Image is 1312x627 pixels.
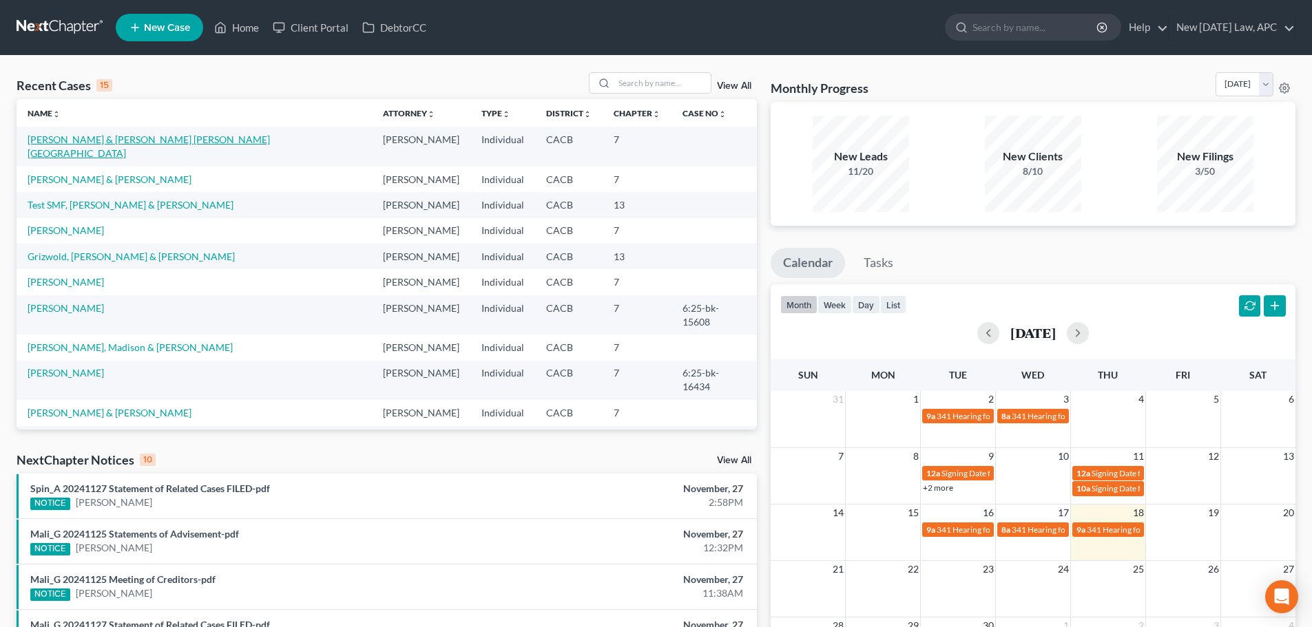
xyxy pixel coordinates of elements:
td: CACB [535,244,603,269]
a: New [DATE] Law, APC [1169,15,1295,40]
td: Individual [470,426,535,451]
a: [PERSON_NAME], Madison & [PERSON_NAME] [28,341,233,353]
div: 8/10 [985,164,1081,178]
span: 9a [1076,524,1085,535]
a: [PERSON_NAME] & [PERSON_NAME] [PERSON_NAME][GEOGRAPHIC_DATA] [28,134,270,159]
span: 20 [1282,504,1295,521]
input: Search by name... [972,14,1098,40]
td: [PERSON_NAME] [372,192,470,217]
td: Individual [470,167,535,192]
span: 1 [912,391,920,407]
div: 15 [96,79,112,92]
h3: Monthly Progress [771,80,868,96]
a: [PERSON_NAME] [28,302,104,314]
a: View All [717,456,751,465]
a: [PERSON_NAME] & [PERSON_NAME] [28,173,191,185]
td: CACB [535,167,603,192]
i: unfold_more [502,110,510,118]
span: 18 [1132,504,1145,521]
span: 12a [926,468,940,478]
a: Attorneyunfold_more [383,108,435,118]
td: CACB [535,295,603,334]
span: 21 [831,561,845,577]
a: Typeunfold_more [481,108,510,118]
button: day [852,295,880,314]
span: 341 Hearing for [PERSON_NAME] [1012,411,1135,421]
span: 9 [987,448,995,465]
button: list [880,295,906,314]
td: [PERSON_NAME] [372,295,470,334]
td: Individual [470,127,535,166]
span: 341 Hearing for [PERSON_NAME] [937,411,1060,421]
span: 12a [1076,468,1090,478]
td: 13 [603,244,671,269]
span: 22 [906,561,920,577]
span: Signing Date for [PERSON_NAME] [941,468,1065,478]
div: New Leads [813,149,909,164]
a: [PERSON_NAME] & [PERSON_NAME] [28,407,191,418]
a: Mali_G 20241125 Statements of Advisement-pdf [30,528,239,540]
div: NOTICE [30,588,70,601]
td: [PERSON_NAME] [372,218,470,244]
i: unfold_more [718,110,727,118]
span: 27 [1282,561,1295,577]
span: 19 [1207,504,1220,521]
span: 24 [1056,561,1070,577]
a: +2 more [923,482,953,493]
div: 11/20 [813,164,909,178]
button: week [818,295,852,314]
div: NextChapter Notices [17,451,156,468]
span: 10a [1076,483,1090,493]
td: 6:25-bk-16434 [671,361,757,400]
td: CACB [535,192,603,217]
td: 13 [603,192,671,217]
span: 6 [1287,391,1295,407]
span: Signing Date for [PERSON_NAME] [1092,468,1215,478]
span: 13 [1282,448,1295,465]
span: Sat [1249,369,1267,381]
td: 7 [603,361,671,400]
div: New Filings [1157,149,1253,164]
span: 16 [981,504,995,521]
td: [PERSON_NAME] [372,244,470,269]
div: 12:32PM [514,541,743,555]
div: 11:38AM [514,586,743,600]
span: Signing Date for [PERSON_NAME] [1092,483,1215,493]
a: View All [717,81,751,91]
span: 341 Hearing for [PERSON_NAME] [1012,524,1135,535]
td: Individual [470,244,535,269]
span: 8a [1001,411,1010,421]
td: [PERSON_NAME] [372,167,470,192]
span: Tue [949,369,967,381]
a: Chapterunfold_more [614,108,660,118]
a: Districtunfold_more [546,108,592,118]
span: 26 [1207,561,1220,577]
button: month [780,295,818,314]
a: DebtorCC [355,15,433,40]
td: 7 [603,400,671,425]
i: unfold_more [652,110,660,118]
a: Spin_A 20241127 Statement of Related Cases FILED-pdf [30,482,270,494]
td: Individual [470,361,535,400]
span: 25 [1132,561,1145,577]
span: 5 [1212,391,1220,407]
div: November, 27 [514,482,743,496]
div: November, 27 [514,527,743,541]
a: [PERSON_NAME] [76,541,152,555]
span: 14 [831,504,845,521]
a: Client Portal [266,15,355,40]
span: 8a [1001,524,1010,535]
td: CACB [535,127,603,166]
div: 10 [140,454,156,466]
td: 7 [603,269,671,295]
td: 6:25-bk-15608 [671,295,757,334]
span: 7 [837,448,845,465]
td: 7 [603,334,671,360]
td: [PERSON_NAME] [372,127,470,166]
td: Individual [470,295,535,334]
span: Wed [1021,369,1044,381]
div: New Clients [985,149,1081,164]
td: CACB [535,334,603,360]
a: [PERSON_NAME] [28,224,104,236]
span: Sun [798,369,818,381]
